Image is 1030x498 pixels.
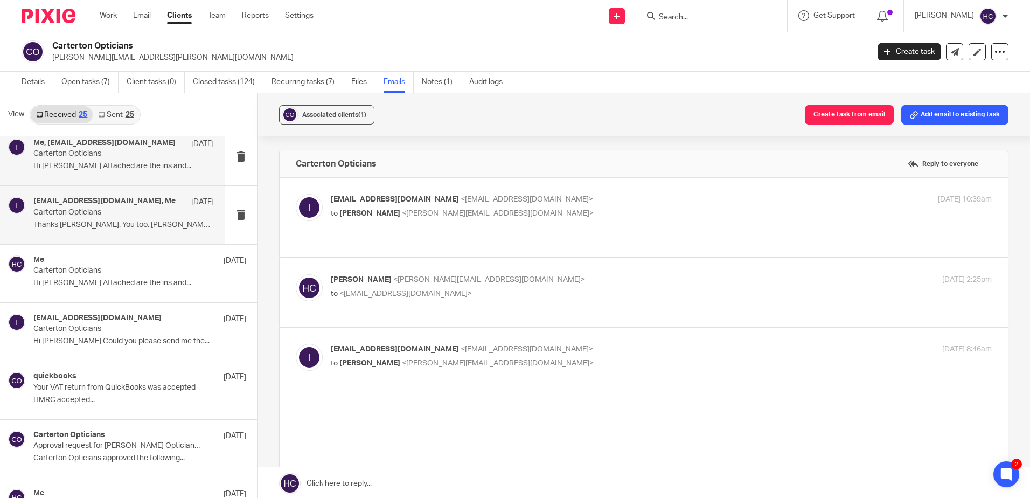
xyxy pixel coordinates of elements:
[331,196,459,203] span: [EMAIL_ADDRESS][DOMAIN_NAME]
[33,324,204,334] p: Carterton Opticians
[331,345,459,353] span: [EMAIL_ADDRESS][DOMAIN_NAME]
[461,345,593,353] span: <[EMAIL_ADDRESS][DOMAIN_NAME]>
[31,106,93,123] a: Received25
[33,149,178,158] p: Carterton Opticians
[22,9,75,23] img: Pixie
[191,139,214,149] p: [DATE]
[22,40,44,63] img: svg%3E
[282,107,298,123] img: svg%3E
[33,454,246,463] p: Carterton Opticians approved the following...
[279,105,374,124] button: Associated clients(1)
[296,194,323,221] img: svg%3E
[33,383,204,392] p: Your VAT return from QuickBooks was accepted
[461,196,593,203] span: <[EMAIL_ADDRESS][DOMAIN_NAME]>
[33,255,44,265] h4: Me
[658,13,755,23] input: Search
[296,158,377,169] h4: Carterton Opticians
[52,40,700,52] h2: Carterton Opticians
[339,359,400,367] span: [PERSON_NAME]
[126,111,134,119] div: 25
[8,314,25,331] img: svg%3E
[422,72,461,93] a: Notes (1)
[938,194,992,205] p: [DATE] 10:39am
[339,210,400,217] span: [PERSON_NAME]
[905,156,981,172] label: Reply to everyone
[331,290,338,298] span: to
[393,276,585,283] span: <[PERSON_NAME][EMAIL_ADDRESS][DOMAIN_NAME]>
[33,208,178,217] p: Carterton Opticians
[979,8,997,25] img: svg%3E
[224,255,246,266] p: [DATE]
[191,197,214,207] p: [DATE]
[61,72,119,93] a: Open tasks (7)
[33,220,214,230] p: Thanks [PERSON_NAME]. You too. [PERSON_NAME] ...
[208,10,226,21] a: Team
[901,105,1008,124] button: Add email to existing task
[285,10,314,21] a: Settings
[8,197,25,214] img: svg%3E
[33,139,176,148] h4: Me, [EMAIL_ADDRESS][DOMAIN_NAME]
[402,210,594,217] span: <[PERSON_NAME][EMAIL_ADDRESS][DOMAIN_NAME]>
[331,210,338,217] span: to
[402,359,594,367] span: <[PERSON_NAME][EMAIL_ADDRESS][DOMAIN_NAME]>
[33,279,246,288] p: Hi [PERSON_NAME] Attached are the ins and...
[167,10,192,21] a: Clients
[469,72,511,93] a: Audit logs
[93,106,139,123] a: Sent25
[33,162,214,171] p: Hi [PERSON_NAME] Attached are the ins and...
[33,314,162,323] h4: [EMAIL_ADDRESS][DOMAIN_NAME]
[8,431,25,448] img: svg%3E
[358,112,366,118] span: (1)
[302,112,366,118] span: Associated clients
[942,344,992,355] p: [DATE] 8:46am
[79,111,87,119] div: 25
[942,274,992,286] p: [DATE] 2:25pm
[272,72,343,93] a: Recurring tasks (7)
[33,266,204,275] p: Carterton Opticians
[1011,459,1022,469] div: 2
[224,431,246,441] p: [DATE]
[100,10,117,21] a: Work
[8,109,24,120] span: View
[8,139,25,156] img: svg%3E
[813,12,855,19] span: Get Support
[8,255,25,273] img: svg%3E
[133,10,151,21] a: Email
[33,396,246,405] p: HMRC accepted...
[339,290,472,298] span: <[EMAIL_ADDRESS][DOMAIN_NAME]>
[805,105,894,124] button: Create task from email
[33,489,44,498] h4: Me
[878,43,941,60] a: Create task
[52,52,862,63] p: [PERSON_NAME][EMAIL_ADDRESS][PERSON_NAME][DOMAIN_NAME]
[242,10,269,21] a: Reports
[296,274,323,301] img: svg%3E
[224,314,246,324] p: [DATE]
[33,441,204,451] p: Approval request for [PERSON_NAME] Opticians is complete
[331,359,338,367] span: to
[33,197,176,206] h4: [EMAIL_ADDRESS][DOMAIN_NAME], Me
[224,372,246,383] p: [DATE]
[33,337,246,346] p: Hi [PERSON_NAME] Could you please send me the...
[193,72,263,93] a: Closed tasks (124)
[8,372,25,389] img: svg%3E
[915,10,974,21] p: [PERSON_NAME]
[351,72,375,93] a: Files
[22,72,53,93] a: Details
[127,72,185,93] a: Client tasks (0)
[296,344,323,371] img: svg%3E
[33,431,105,440] h4: Carterton Opticians
[33,372,76,381] h4: quickbooks
[384,72,414,93] a: Emails
[331,276,392,283] span: [PERSON_NAME]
